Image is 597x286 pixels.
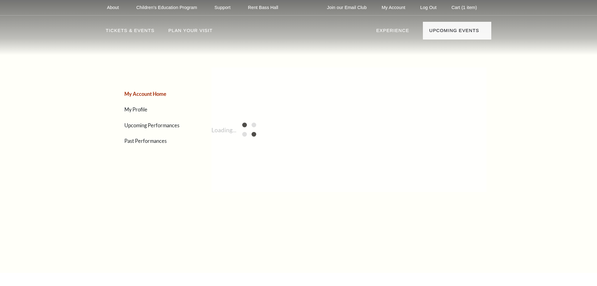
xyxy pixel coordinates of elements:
[106,27,155,38] p: Tickets & Events
[136,5,197,10] p: Children's Education Program
[124,106,147,112] a: My Profile
[107,5,119,10] p: About
[168,27,212,38] p: Plan Your Visit
[215,5,231,10] p: Support
[124,91,166,97] a: My Account Home
[124,138,167,144] a: Past Performances
[124,122,179,128] a: Upcoming Performances
[376,27,409,38] p: Experience
[429,27,479,38] p: Upcoming Events
[248,5,278,10] p: Rent Bass Hall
